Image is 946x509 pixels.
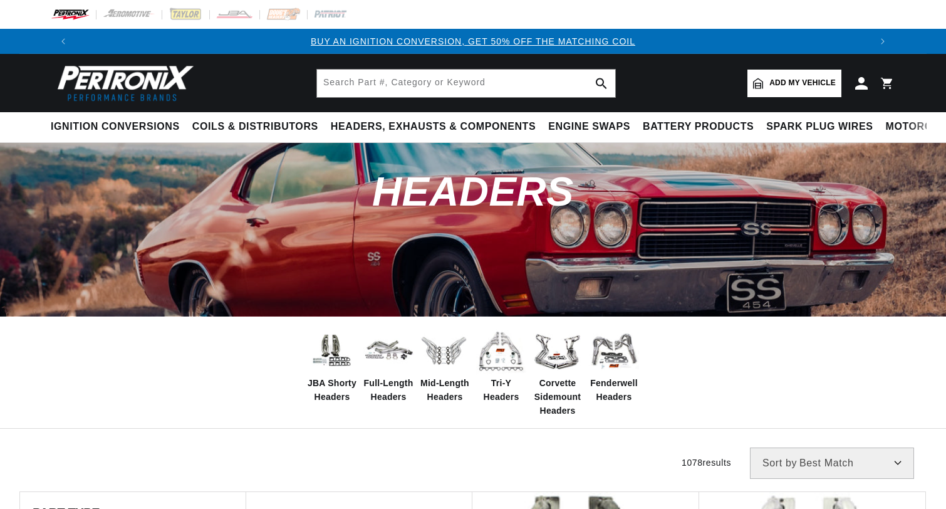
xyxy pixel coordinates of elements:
[186,112,325,142] summary: Coils & Distributors
[476,326,526,404] a: Tri-Y Headers Tri-Y Headers
[325,112,542,142] summary: Headers, Exhausts & Components
[363,331,413,370] img: Full-Length Headers
[533,376,583,418] span: Corvette Sidemount Headers
[51,120,180,134] span: Ignition Conversions
[542,112,637,142] summary: Engine Swaps
[331,120,536,134] span: Headers, Exhausts & Components
[76,34,870,48] div: 1 of 3
[363,326,413,404] a: Full-Length Headers Full-Length Headers
[747,70,841,97] a: Add my vehicle
[682,458,731,468] span: 1078 results
[476,376,526,404] span: Tri-Y Headers
[19,29,927,54] slideshow-component: Translation missing: en.sections.announcements.announcement_bar
[311,36,635,46] a: BUY AN IGNITION CONVERSION, GET 50% OFF THE MATCHING COIL
[372,169,574,214] span: Headers
[533,326,583,418] a: Corvette Sidemount Headers Corvette Sidemount Headers
[51,61,195,105] img: Pertronix
[307,376,357,404] span: JBA Shorty Headers
[870,29,895,54] button: Translation missing: en.sections.announcements.next_announcement
[589,326,639,376] img: Fenderwell Headers
[766,120,873,134] span: Spark Plug Wires
[307,326,357,404] a: JBA Shorty Headers JBA Shorty Headers
[637,112,760,142] summary: Battery Products
[533,326,583,376] img: Corvette Sidemount Headers
[51,29,76,54] button: Translation missing: en.sections.announcements.previous_announcement
[420,376,470,404] span: Mid-Length Headers
[760,112,879,142] summary: Spark Plug Wires
[420,326,470,376] img: Mid-Length Headers
[363,376,413,404] span: Full-Length Headers
[476,326,526,376] img: Tri-Y Headers
[762,458,797,468] span: Sort by
[769,77,836,89] span: Add my vehicle
[420,326,470,404] a: Mid-Length Headers Mid-Length Headers
[589,376,639,404] span: Fenderwell Headers
[317,70,615,97] input: Search Part #, Category or Keyword
[548,120,630,134] span: Engine Swaps
[588,70,615,97] button: search button
[643,120,754,134] span: Battery Products
[750,448,914,479] select: Sort by
[307,330,357,372] img: JBA Shorty Headers
[51,112,186,142] summary: Ignition Conversions
[589,326,639,404] a: Fenderwell Headers Fenderwell Headers
[192,120,318,134] span: Coils & Distributors
[76,34,870,48] div: Announcement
